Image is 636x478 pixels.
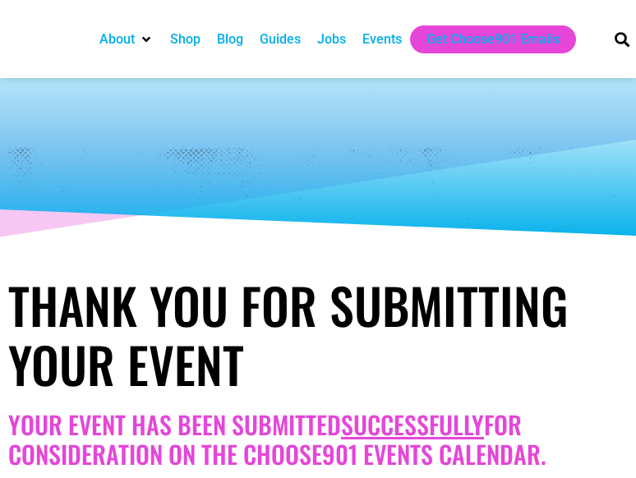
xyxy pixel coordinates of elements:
[91,25,162,53] div: About
[317,30,346,49] a: Jobs
[8,275,628,393] h1: Thank You for Submitting Your Event
[91,25,592,53] nav: Main nav
[99,30,135,49] a: About
[170,30,200,49] a: Shop
[362,30,402,49] a: Events
[260,30,301,49] a: Guides
[341,406,484,443] u: successfully
[426,30,560,49] a: Get Choose901 Emails
[217,30,243,49] a: Blog
[8,410,628,469] h2: Your Event has been submitted for consideration on the Choose901 events calendar.
[608,25,635,53] div: Search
